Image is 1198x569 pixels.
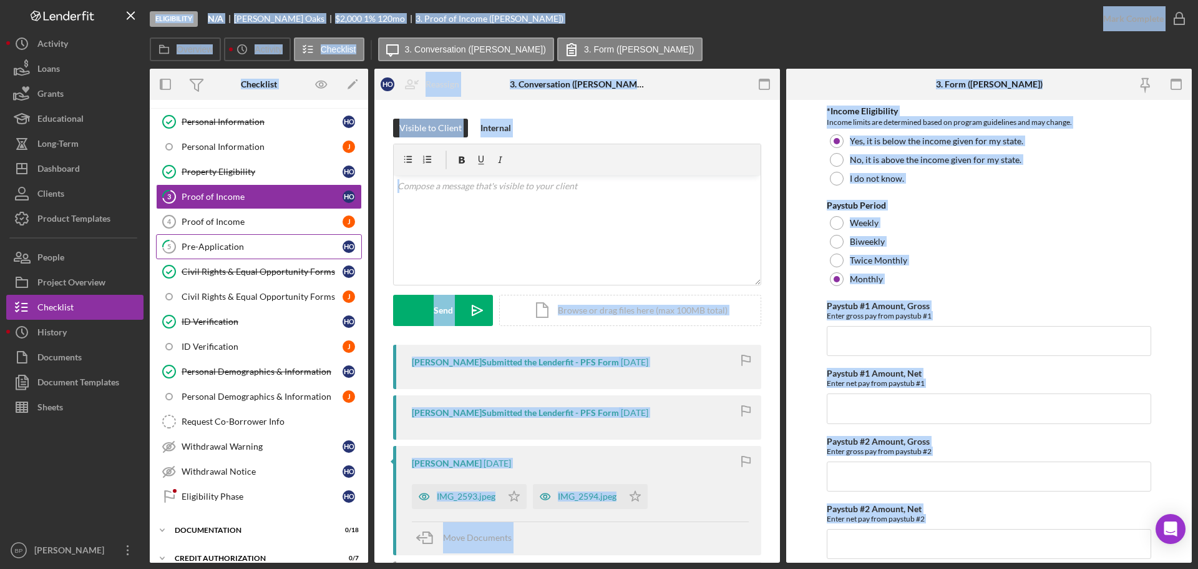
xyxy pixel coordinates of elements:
[167,242,171,250] tspan: 5
[412,458,482,468] div: [PERSON_NAME]
[827,447,1151,456] div: Enter gross pay from paystub #2
[6,106,144,131] a: Educational
[827,116,1151,129] div: Income limits are determined based on program guidelines and may change.
[167,218,172,225] tspan: 4
[182,392,343,402] div: Personal Demographics & Information
[177,44,213,54] label: Overview
[156,334,362,359] a: ID VerificationJ
[182,292,343,302] div: Civil Rights & Equal Opportunity Forms
[412,484,527,509] button: IMG_2593.jpeg
[374,72,472,97] button: HOReassign
[37,106,84,134] div: Educational
[182,117,343,127] div: Personal Information
[6,395,144,420] button: Sheets
[6,156,144,181] a: Dashboard
[393,119,468,137] button: Visible to Client
[1103,6,1164,31] div: Mark Complete
[621,408,648,418] time: 2025-07-23 09:32
[6,245,144,270] a: People
[377,14,405,24] div: 120 mo
[37,206,110,234] div: Product Templates
[37,320,67,348] div: History
[381,77,394,91] div: H O
[6,31,144,56] button: Activity
[364,14,376,24] div: 1 %
[321,44,356,54] label: Checklist
[474,119,517,137] button: Internal
[510,79,645,89] div: 3. Conversation ([PERSON_NAME])
[156,409,362,434] a: Request Co-Borrower Info
[37,295,74,323] div: Checklist
[827,514,1151,523] div: Enter net pay from paystub #2
[434,295,453,326] div: Send
[156,234,362,259] a: 5Pre-ApplicationHO
[15,547,23,554] text: BP
[484,458,511,468] time: 2025-07-23 09:32
[234,14,335,24] div: [PERSON_NAME] Oaks
[150,37,221,61] button: Overview
[156,209,362,234] a: 4Proof of IncomeJ
[156,434,362,459] a: Withdrawal WarningHO
[850,136,1023,146] label: Yes, it is below the income given for my state.
[37,395,63,423] div: Sheets
[255,44,282,54] label: Activity
[827,106,1151,116] div: *Income Eligibility
[378,37,554,61] button: 3. Conversation ([PERSON_NAME])
[437,492,495,502] div: IMG_2593.jpeg
[343,340,355,353] div: J
[827,436,930,447] label: Paystub #2 Amount, Gross
[6,206,144,231] button: Product Templates
[584,44,694,54] label: 3. Form ([PERSON_NAME])
[1091,6,1192,31] button: Mark Complete
[6,181,144,206] button: Clients
[6,538,144,563] button: BP[PERSON_NAME]
[343,265,355,278] div: H O
[6,270,144,295] button: Project Overview
[827,311,1151,320] div: Enter gross pay from paystub #1
[37,270,105,298] div: Project Overview
[31,538,112,566] div: [PERSON_NAME]
[412,522,524,553] button: Move Documents
[182,192,343,202] div: Proof of Income
[37,156,80,184] div: Dashboard
[850,218,879,228] label: Weekly
[6,320,144,345] a: History
[182,442,343,452] div: Withdrawal Warning
[827,503,922,514] label: Paystub #2 Amount, Net
[6,345,144,370] button: Documents
[426,72,459,97] div: Reassign
[182,217,343,227] div: Proof of Income
[850,237,885,247] label: Biweekly
[37,131,79,159] div: Long-Term
[343,365,355,378] div: H O
[336,527,359,534] div: 0 / 18
[182,342,343,352] div: ID Verification
[241,79,277,89] div: Checklist
[182,167,343,177] div: Property Eligibility
[6,370,144,395] button: Document Templates
[156,259,362,284] a: Civil Rights & Equal Opportunity FormsHO
[621,357,648,367] time: 2025-07-23 09:42
[343,116,355,128] div: H O
[175,555,328,562] div: CREDIT AUTHORIZATION
[182,467,343,477] div: Withdrawal Notice
[827,300,930,311] label: Paystub #1 Amount, Gross
[480,119,511,137] div: Internal
[6,81,144,106] button: Grants
[343,290,355,303] div: J
[335,13,362,24] span: $2,000
[343,490,355,503] div: H O
[150,11,198,27] div: Eligibility
[156,284,362,309] a: Civil Rights & Equal Opportunity FormsJ
[343,190,355,203] div: H O
[156,309,362,334] a: ID VerificationHO
[443,532,512,543] span: Move Documents
[37,81,64,109] div: Grants
[6,131,144,156] button: Long-Term
[156,134,362,159] a: Personal InformationJ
